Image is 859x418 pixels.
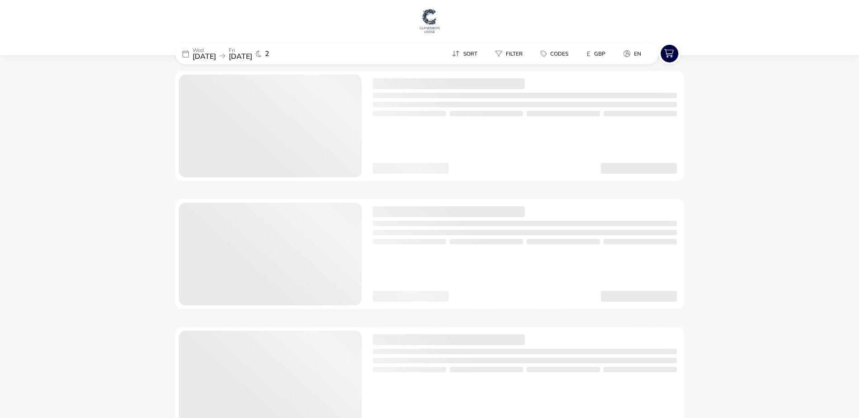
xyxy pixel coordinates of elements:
[229,52,252,62] span: [DATE]
[418,7,441,34] img: Main Website
[533,47,576,60] button: Codes
[616,47,652,60] naf-pibe-menu-bar-item: en
[579,47,613,60] button: £GBP
[634,50,641,57] span: en
[506,50,523,57] span: Filter
[550,50,568,57] span: Codes
[488,47,530,60] button: Filter
[229,47,252,53] p: Fri
[594,50,605,57] span: GBP
[488,47,533,60] naf-pibe-menu-bar-item: Filter
[579,47,616,60] naf-pibe-menu-bar-item: £GBP
[192,52,216,62] span: [DATE]
[586,49,590,58] i: £
[445,47,488,60] naf-pibe-menu-bar-item: Sort
[533,47,579,60] naf-pibe-menu-bar-item: Codes
[463,50,477,57] span: Sort
[265,50,269,57] span: 2
[192,47,216,53] p: Wed
[445,47,485,60] button: Sort
[616,47,648,60] button: en
[175,43,311,64] div: Wed[DATE]Fri[DATE]2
